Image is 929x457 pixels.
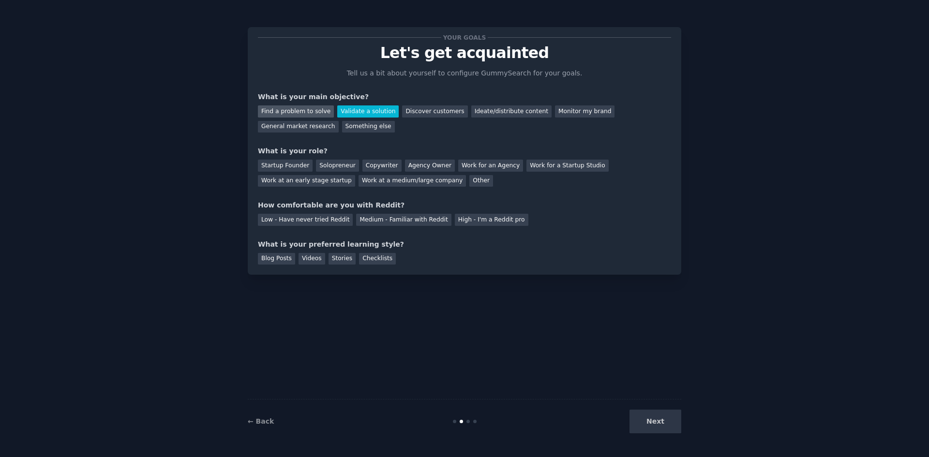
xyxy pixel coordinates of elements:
div: Work for an Agency [458,160,523,172]
div: High - I'm a Reddit pro [455,214,528,226]
div: Something else [342,121,395,133]
div: Work at an early stage startup [258,175,355,187]
div: Solopreneur [316,160,359,172]
p: Tell us a bit about yourself to configure GummySearch for your goals. [343,68,586,78]
div: Low - Have never tried Reddit [258,214,353,226]
div: Medium - Familiar with Reddit [356,214,451,226]
div: Monitor my brand [555,105,614,118]
div: Find a problem to solve [258,105,334,118]
a: ← Back [248,417,274,425]
div: What is your preferred learning style? [258,239,671,250]
div: Work for a Startup Studio [526,160,608,172]
div: Copywriter [362,160,402,172]
div: What is your role? [258,146,671,156]
div: Discover customers [402,105,467,118]
div: Other [469,175,493,187]
div: General market research [258,121,339,133]
div: Agency Owner [405,160,455,172]
div: Validate a solution [337,105,399,118]
p: Let's get acquainted [258,44,671,61]
div: Videos [299,253,325,265]
span: Your goals [441,32,488,43]
div: Stories [329,253,356,265]
div: Work at a medium/large company [359,175,466,187]
div: Blog Posts [258,253,295,265]
div: How comfortable are you with Reddit? [258,200,671,210]
div: Startup Founder [258,160,313,172]
div: What is your main objective? [258,92,671,102]
div: Ideate/distribute content [471,105,552,118]
div: Checklists [359,253,396,265]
